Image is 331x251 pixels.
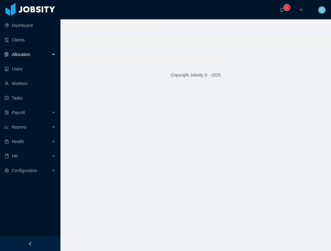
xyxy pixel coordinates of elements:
a: icon: pie-chartDashboard [5,19,56,31]
i: icon: book [5,154,9,158]
i: icon: medicine-box [5,139,9,144]
span: HR [12,154,18,158]
span: Allocation [12,52,30,57]
span: Configuration [12,168,37,173]
footer: Copyright Jobsity © - 2025 [60,65,331,86]
i: icon: setting [5,168,9,173]
a: icon: auditClients [5,34,56,46]
i: icon: plus [299,8,303,12]
i: icon: bell [280,8,284,12]
span: Health [12,139,24,144]
i: icon: solution [5,52,9,57]
span: C [320,6,323,14]
span: Reports [12,125,27,129]
a: icon: robotUsers [5,63,56,75]
a: icon: profileTasks [5,92,56,104]
i: icon: line-chart [5,125,9,129]
sup: 0 [284,5,290,11]
span: Payroll [12,110,25,115]
i: icon: file-protect [5,110,9,115]
a: icon: userWorkers [5,77,56,90]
